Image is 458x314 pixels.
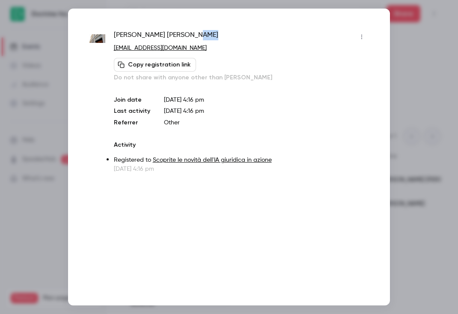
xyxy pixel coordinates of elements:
a: Scoprite le novità dell'IA giuridica in azione [153,157,272,163]
p: Do not share with anyone other than [PERSON_NAME] [114,73,369,82]
p: Last activity [114,107,150,116]
a: [EMAIL_ADDRESS][DOMAIN_NAME] [114,45,207,51]
p: Referrer [114,118,150,127]
p: [DATE] 4:16 pm [114,165,369,173]
p: [DATE] 4:16 pm [164,96,369,104]
p: Other [164,118,369,127]
p: Registered to [114,156,369,165]
span: [DATE] 4:16 pm [164,108,204,114]
p: Activity [114,141,369,149]
img: giorgiomarchettiavvocato.it [89,34,105,42]
p: Join date [114,96,150,104]
span: [PERSON_NAME] [PERSON_NAME] [114,30,218,44]
button: Copy registration link [114,58,196,72]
